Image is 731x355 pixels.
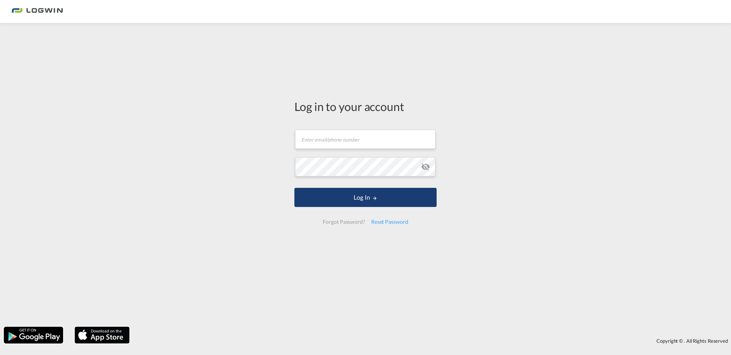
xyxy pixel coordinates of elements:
div: Log in to your account [294,98,437,114]
button: LOGIN [294,188,437,207]
div: Copyright © . All Rights Reserved [133,334,731,347]
input: Enter email/phone number [295,130,435,149]
div: Forgot Password? [320,215,368,229]
img: apple.png [74,326,130,344]
img: google.png [3,326,64,344]
img: bc73a0e0d8c111efacd525e4c8ad7d32.png [11,3,63,20]
md-icon: icon-eye-off [421,162,430,171]
div: Reset Password [368,215,411,229]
